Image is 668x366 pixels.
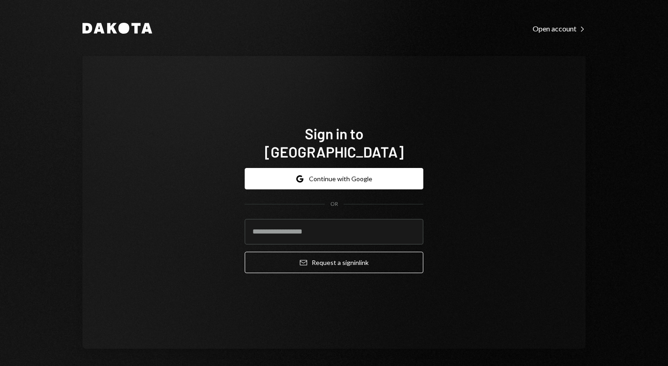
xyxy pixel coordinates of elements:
[245,168,423,189] button: Continue with Google
[533,23,586,33] a: Open account
[533,24,586,33] div: Open account
[245,124,423,161] h1: Sign in to [GEOGRAPHIC_DATA]
[245,252,423,273] button: Request a signinlink
[330,200,338,208] div: OR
